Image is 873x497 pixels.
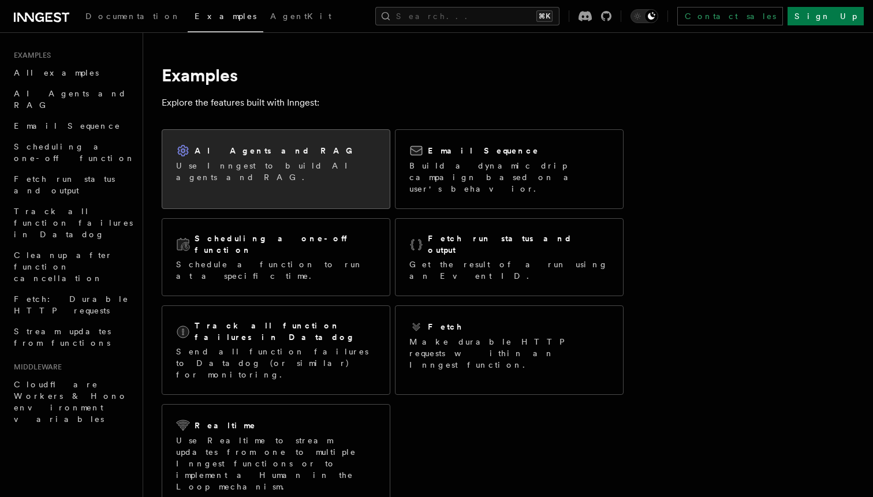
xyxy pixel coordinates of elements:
[270,12,331,21] span: AgentKit
[14,142,135,163] span: Scheduling a one-off function
[14,251,113,283] span: Cleanup after function cancellation
[9,363,62,372] span: Middleware
[375,7,559,25] button: Search...⌘K
[162,305,390,395] a: Track all function failures in DatadogSend all function failures to Datadog (or similar) for moni...
[9,51,51,60] span: Examples
[162,218,390,296] a: Scheduling a one-off functionSchedule a function to run at a specific time.
[9,83,136,115] a: AI Agents and RAG
[9,115,136,136] a: Email Sequence
[176,435,376,492] p: Use Realtime to stream updates from one to multiple Inngest functions or to implement a Human in ...
[9,169,136,201] a: Fetch run status and output
[788,7,864,25] a: Sign Up
[9,136,136,169] a: Scheduling a one-off function
[14,207,133,239] span: Track all function failures in Datadog
[428,145,539,156] h2: Email Sequence
[195,420,256,431] h2: Realtime
[188,3,263,32] a: Examples
[176,259,376,282] p: Schedule a function to run at a specific time.
[9,321,136,353] a: Stream updates from functions
[195,233,376,256] h2: Scheduling a one-off function
[14,89,126,110] span: AI Agents and RAG
[536,10,553,22] kbd: ⌘K
[162,65,624,85] h1: Examples
[9,289,136,321] a: Fetch: Durable HTTP requests
[195,145,359,156] h2: AI Agents and RAG
[428,233,609,256] h2: Fetch run status and output
[162,129,390,209] a: AI Agents and RAGUse Inngest to build AI agents and RAG.
[14,68,99,77] span: All examples
[9,245,136,289] a: Cleanup after function cancellation
[395,305,624,395] a: FetchMake durable HTTP requests within an Inngest function.
[263,3,338,31] a: AgentKit
[9,62,136,83] a: All examples
[428,321,463,332] h2: Fetch
[85,12,181,21] span: Documentation
[14,121,121,130] span: Email Sequence
[409,160,609,195] p: Build a dynamic drip campaign based on a user's behavior.
[79,3,188,31] a: Documentation
[162,95,624,111] p: Explore the features built with Inngest:
[176,346,376,380] p: Send all function failures to Datadog (or similar) for monitoring.
[14,294,129,315] span: Fetch: Durable HTTP requests
[195,12,256,21] span: Examples
[9,201,136,245] a: Track all function failures in Datadog
[395,218,624,296] a: Fetch run status and outputGet the result of a run using an Event ID.
[14,174,115,195] span: Fetch run status and output
[409,336,609,371] p: Make durable HTTP requests within an Inngest function.
[195,320,376,343] h2: Track all function failures in Datadog
[630,9,658,23] button: Toggle dark mode
[677,7,783,25] a: Contact sales
[395,129,624,209] a: Email SequenceBuild a dynamic drip campaign based on a user's behavior.
[176,160,376,183] p: Use Inngest to build AI agents and RAG.
[14,327,111,347] span: Stream updates from functions
[9,374,136,429] a: Cloudflare Workers & Hono environment variables
[409,259,609,282] p: Get the result of a run using an Event ID.
[14,380,128,424] span: Cloudflare Workers & Hono environment variables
